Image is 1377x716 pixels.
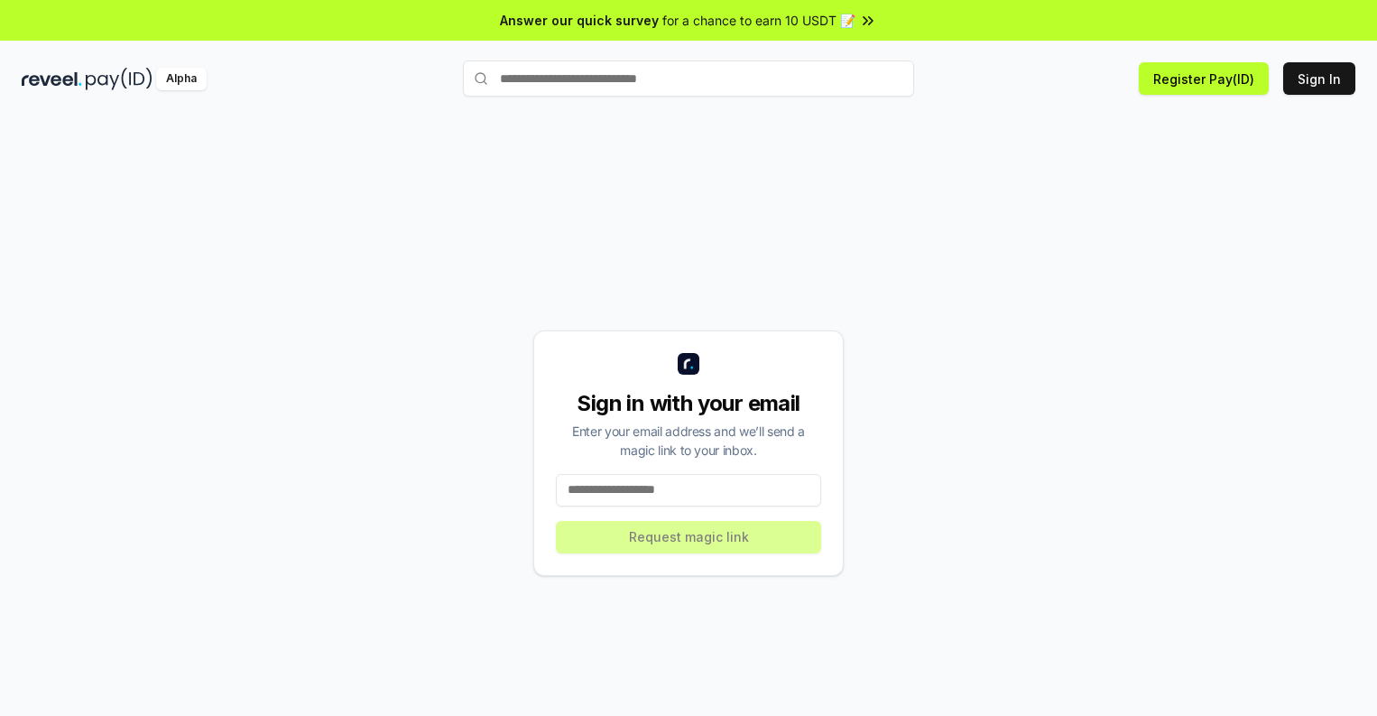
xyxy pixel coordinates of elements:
img: pay_id [86,68,152,90]
img: reveel_dark [22,68,82,90]
img: logo_small [678,353,699,375]
span: for a chance to earn 10 USDT 📝 [662,11,855,30]
button: Register Pay(ID) [1139,62,1269,95]
div: Enter your email address and we’ll send a magic link to your inbox. [556,422,821,460]
span: Answer our quick survey [500,11,659,30]
div: Sign in with your email [556,389,821,418]
div: Alpha [156,68,207,90]
button: Sign In [1283,62,1355,95]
